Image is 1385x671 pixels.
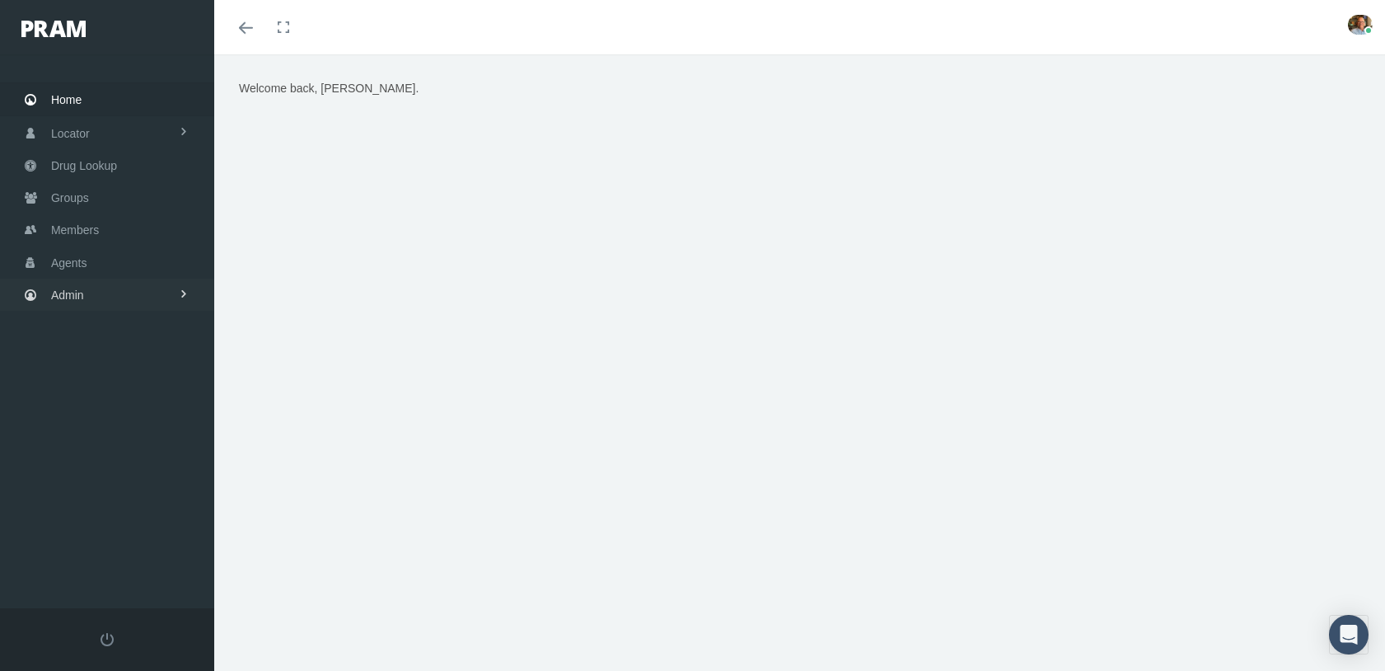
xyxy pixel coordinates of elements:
[21,21,86,37] img: PRAM_20_x_78.png
[51,182,89,213] span: Groups
[51,118,90,149] span: Locator
[51,214,99,246] span: Members
[1329,615,1369,655] div: Open Intercom Messenger
[239,82,419,95] span: Welcome back, [PERSON_NAME].
[1348,15,1373,35] img: S_Profile_Picture_15241.jpg
[51,84,82,115] span: Home
[51,279,84,311] span: Admin
[51,247,87,279] span: Agents
[51,150,117,181] span: Drug Lookup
